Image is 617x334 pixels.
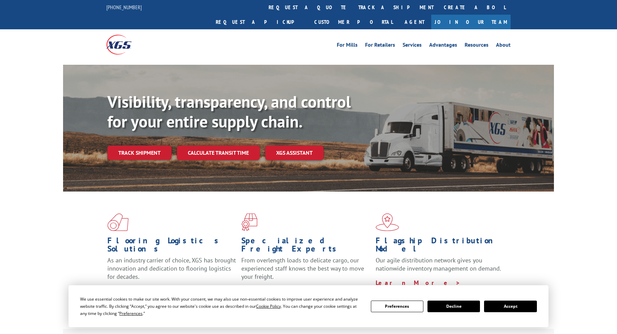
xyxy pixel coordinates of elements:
a: Calculate transit time [177,146,260,160]
span: Preferences [119,310,142,316]
a: [PHONE_NUMBER] [106,4,142,11]
button: Decline [427,301,480,312]
a: For Retailers [365,42,395,50]
span: Cookie Policy [256,303,281,309]
a: Join Our Team [431,15,511,29]
a: For Mills [337,42,358,50]
p: From overlength loads to delicate cargo, our experienced staff knows the best way to move your fr... [241,256,370,287]
a: Agent [398,15,431,29]
a: Advantages [429,42,457,50]
h1: Flagship Distribution Model [376,237,505,256]
span: As an industry carrier of choice, XGS has brought innovation and dedication to flooring logistics... [107,256,236,280]
div: Cookie Consent Prompt [69,285,548,327]
h1: Flooring Logistics Solutions [107,237,236,256]
a: Learn More > [376,279,461,287]
a: Resources [465,42,488,50]
a: XGS ASSISTANT [265,146,323,160]
img: xgs-icon-flagship-distribution-model-red [376,213,399,231]
a: Services [403,42,422,50]
h1: Specialized Freight Experts [241,237,370,256]
b: Visibility, transparency, and control for your entire supply chain. [107,91,351,132]
a: Track shipment [107,146,171,160]
img: xgs-icon-focused-on-flooring-red [241,213,257,231]
button: Accept [484,301,537,312]
button: Preferences [371,301,423,312]
span: Our agile distribution network gives you nationwide inventory management on demand. [376,256,501,272]
a: About [496,42,511,50]
a: Request a pickup [211,15,309,29]
img: xgs-icon-total-supply-chain-intelligence-red [107,213,129,231]
div: We use essential cookies to make our site work. With your consent, we may also use non-essential ... [80,295,362,317]
a: Customer Portal [309,15,398,29]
